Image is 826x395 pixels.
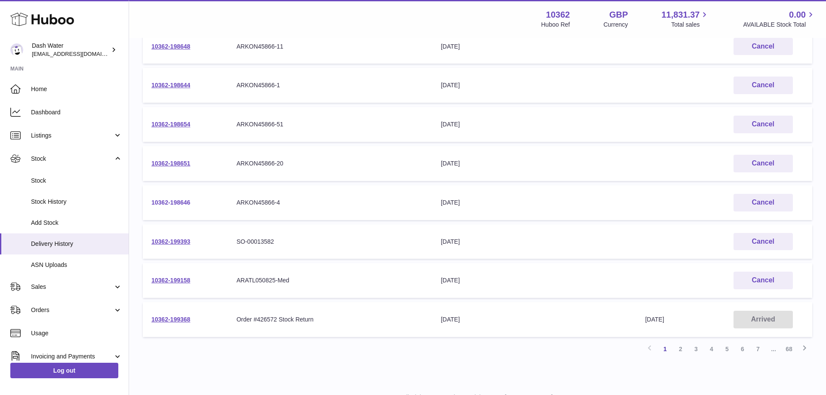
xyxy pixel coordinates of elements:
[31,155,113,163] span: Stock
[735,341,750,357] a: 6
[237,81,424,89] div: ARKON45866-1
[734,194,793,211] button: Cancel
[151,82,190,89] a: 10362-198644
[645,316,664,323] span: [DATE]
[734,155,793,172] button: Cancel
[151,43,190,50] a: 10362-198648
[766,341,781,357] span: ...
[441,81,628,89] div: [DATE]
[237,238,424,246] div: SO-00013582
[237,43,424,51] div: ARKON45866-11
[31,240,122,248] span: Delivery History
[546,9,570,21] strong: 10362
[31,85,122,93] span: Home
[671,21,709,29] span: Total sales
[31,329,122,337] span: Usage
[661,9,709,29] a: 11,831.37 Total sales
[31,132,113,140] span: Listings
[781,341,797,357] a: 68
[237,120,424,129] div: ARKON45866-51
[237,276,424,285] div: ARATL050825-Med
[151,121,190,128] a: 10362-198654
[441,159,628,168] div: [DATE]
[719,341,735,357] a: 5
[734,272,793,289] button: Cancel
[609,9,628,21] strong: GBP
[673,341,688,357] a: 2
[31,306,113,314] span: Orders
[31,261,122,269] span: ASN Uploads
[604,21,628,29] div: Currency
[31,283,113,291] span: Sales
[657,341,673,357] a: 1
[237,159,424,168] div: ARKON45866-20
[10,43,23,56] img: orders@dash-water.com
[734,38,793,55] button: Cancel
[743,21,816,29] span: AVAILABLE Stock Total
[10,363,118,378] a: Log out
[441,120,628,129] div: [DATE]
[151,238,190,245] a: 10362-199393
[441,199,628,207] div: [DATE]
[31,177,122,185] span: Stock
[151,316,190,323] a: 10362-199368
[237,315,424,324] div: Order #426572 Stock Return
[441,315,628,324] div: [DATE]
[688,341,704,357] a: 3
[734,116,793,133] button: Cancel
[750,341,766,357] a: 7
[734,233,793,251] button: Cancel
[151,277,190,284] a: 10362-199158
[704,341,719,357] a: 4
[661,9,700,21] span: 11,831.37
[31,108,122,116] span: Dashboard
[237,199,424,207] div: ARKON45866-4
[32,42,109,58] div: Dash Water
[441,276,628,285] div: [DATE]
[31,219,122,227] span: Add Stock
[441,238,628,246] div: [DATE]
[32,50,126,57] span: [EMAIL_ADDRESS][DOMAIN_NAME]
[743,9,816,29] a: 0.00 AVAILABLE Stock Total
[441,43,628,51] div: [DATE]
[541,21,570,29] div: Huboo Ref
[151,160,190,167] a: 10362-198651
[31,352,113,361] span: Invoicing and Payments
[151,199,190,206] a: 10362-198646
[789,9,806,21] span: 0.00
[31,198,122,206] span: Stock History
[734,77,793,94] button: Cancel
